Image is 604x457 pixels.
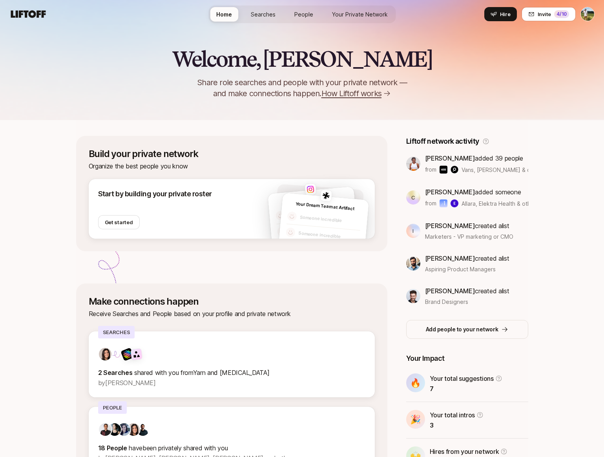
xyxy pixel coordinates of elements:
p: Searches [98,326,135,338]
span: Invite [538,10,551,18]
img: ACg8ocKfD4J6FzG9_HAYQ9B8sLvPSEBLQEDmbHTY_vjoi9sRmV9s2RKt=s160-c [99,423,111,436]
a: People [288,7,319,22]
span: Your Dream Team at Artifact [296,201,355,212]
span: People [294,10,313,18]
img: 407de850_77b5_4b3d_9afd_7bcde05681ca.jpg [406,256,420,271]
img: ACg8ocIkDTL3-aTJPCC6zF-UTLIXBF4K0l6XE8Bv4u6zd-KODelM=s160-c [137,423,149,436]
p: Your total suggestions [430,373,494,384]
img: Vans [440,166,447,174]
img: default-avatar.svg [285,227,296,238]
p: have been privately shared with you [98,443,365,453]
p: Share role searches and people with your private network — and make connections happen. [184,77,420,99]
button: Invite4/10 [522,7,576,21]
span: Marketers - VP marketing or CMO [425,232,513,241]
img: Allara [440,199,447,207]
button: Get started [98,215,140,229]
p: created a list [425,286,509,296]
p: from [425,165,436,174]
span: Aspiring Product Managers [425,265,496,273]
p: Hires from your network [430,446,499,457]
p: 3 [430,420,484,430]
img: Yarn [120,347,134,361]
p: Add people to your network [426,325,498,334]
span: Your Private Network [332,10,388,18]
p: created a list [425,253,509,263]
div: 🔥 [406,373,425,392]
p: Someone incredible [298,230,359,242]
button: Add people to your network [406,320,528,339]
span: Vans, [PERSON_NAME] & others [462,166,528,174]
img: Pollen [451,166,458,174]
button: Tyler Kieft [580,7,595,21]
button: Hire [484,7,517,21]
p: Your Impact [406,353,528,364]
span: shared with you from Yarn and [MEDICAL_DATA] [134,369,269,377]
img: 66d235e1_6d44_4c31_95e6_c22ebe053916.jpg [406,157,420,171]
img: 7bf30482_e1a5_47b4_9e0f_fc49ddd24bf6.jpg [406,289,420,303]
span: [PERSON_NAME] [425,287,475,295]
img: 71d7b91d_d7cb_43b4_a7ea_a9b2f2cc6e03.jpg [127,423,140,436]
p: 7 [430,384,502,394]
img: Tyler Kieft [581,7,594,21]
p: Organize the best people you know [89,161,375,171]
img: default-avatar.svg [275,210,285,221]
p: Someone incredible [299,214,361,226]
a: How Liftoff works [321,88,391,99]
p: Receive Searches and People based on your profile and private network [89,309,375,319]
p: Start by building your private roster [98,188,212,199]
span: [PERSON_NAME] [425,154,475,162]
strong: 18 People [98,444,127,452]
img: default-avatar.svg [287,211,297,221]
a: Home [210,7,238,22]
p: Build your private network [89,148,375,159]
h2: Welcome, [PERSON_NAME] [172,47,432,71]
p: added 39 people [425,153,528,163]
p: by [PERSON_NAME] [98,378,365,388]
span: Hire [500,10,511,18]
span: [PERSON_NAME] [425,254,475,262]
p: from [425,199,436,208]
a: Your Private Network [326,7,394,22]
img: Elektra Health [451,199,458,207]
span: How Liftoff works [321,88,381,99]
strong: 2 Searches [98,369,133,377]
img: 71d7b91d_d7cb_43b4_a7ea_a9b2f2cc6e03.jpg [99,348,111,360]
p: created a list [425,221,513,231]
p: People [98,401,127,414]
div: 4 /10 [554,10,569,18]
span: Home [216,10,232,18]
p: Your total intros [430,410,475,420]
img: 8449d47f_5acf_49ef_9f9e_04c873acc53a.jpg [320,190,332,201]
p: Liftoff network activity [406,136,479,147]
span: Allara, Elektra Health & others [462,200,539,207]
span: [PERSON_NAME] [425,222,475,230]
img: 7661de7f_06e1_4c69_8654_c3eaf64fb6e4.jpg [305,183,316,195]
p: added someone [425,187,528,197]
p: Make connections happen [89,296,375,307]
p: I [412,226,414,236]
span: Searches [251,10,276,18]
a: Searches [245,7,282,22]
span: Brand Designers [425,298,468,306]
img: 539a6eb7_bc0e_4fa2_8ad9_ee091919e8d1.jpg [108,423,121,436]
span: [PERSON_NAME] [425,188,475,196]
img: f3789128_d726_40af_ba80_c488df0e0488.jpg [118,423,130,436]
p: C [411,193,415,202]
div: 🎉 [406,410,425,429]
